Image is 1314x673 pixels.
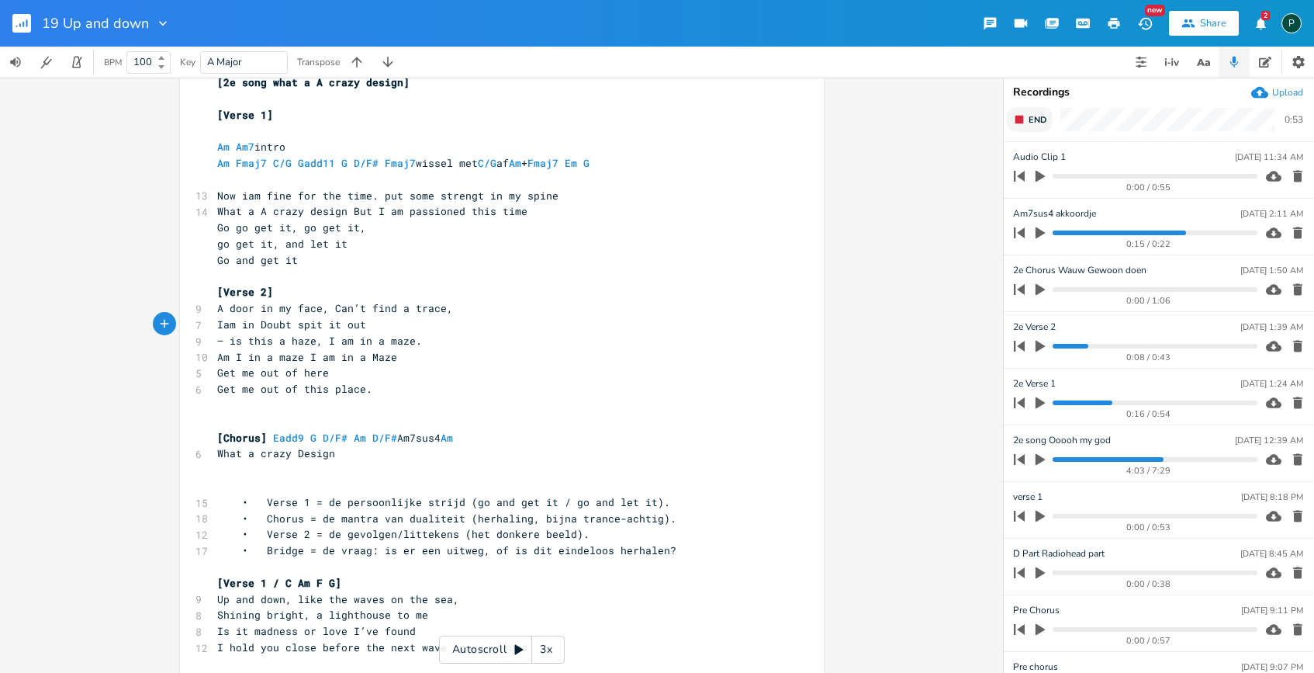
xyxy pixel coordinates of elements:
span: [Verse 2] [217,285,273,299]
span: Am7sus4 akkoordje [1013,206,1096,221]
button: P [1281,5,1302,41]
span: I hold you close before the next wave comes around [217,640,527,654]
div: 0:53 [1285,115,1303,124]
span: Am [217,140,230,154]
span: Am7 [236,140,254,154]
span: Pre Chorus [1013,603,1060,618]
span: Fmaj7 [527,156,558,170]
div: Key [180,57,195,67]
span: End [1029,114,1046,126]
span: What a crazy Design [217,446,335,460]
div: Autoscroll [439,636,565,664]
span: Em [565,156,577,170]
button: End [1007,107,1053,132]
div: [DATE] 2:11 AM [1240,210,1303,218]
div: BPM [104,58,122,67]
button: Share [1169,11,1239,36]
span: intro [217,140,285,154]
span: 2e Verse 1 [1013,376,1056,391]
div: 0:00 / 0:38 [1040,580,1257,588]
span: G [310,431,316,445]
div: 4:03 / 7:29 [1040,467,1257,475]
span: Am [354,431,366,445]
span: Am7sus4 [217,431,459,445]
span: G [341,156,348,170]
div: 0:00 / 0:53 [1040,523,1257,532]
div: Upload [1272,86,1303,99]
span: C/G [478,156,496,170]
span: 2e song Ooooh my god [1013,433,1111,448]
span: What a A crazy design But I am passioned this time [217,204,527,218]
span: • Chorus = de mantra van dualiteit (herhaling, bijna trance-achtig). [217,512,676,526]
div: [DATE] 1:50 AM [1240,266,1303,275]
div: 2 [1261,11,1270,20]
span: D/F# [354,156,379,170]
span: D/F# [323,431,348,445]
span: go get it, and let it [217,237,348,251]
div: [DATE] 9:07 PM [1241,663,1303,671]
span: • Verse 2 = de gevolgen/littekens (het donkere beeld). [217,527,590,541]
div: 0:00 / 0:57 [1040,637,1257,645]
span: Am [217,156,230,170]
span: • Verse 1 = de persoonlijke strijd (go and get it / go and let it). [217,495,670,509]
span: Eadd9 [273,431,304,445]
span: [Verse 1] [217,108,273,122]
span: C/G [273,156,292,170]
div: 0:15 / 0:22 [1040,240,1257,248]
div: 0:16 / 0:54 [1040,410,1257,418]
span: Now iam fine for the time. put some strengt in my spine [217,189,558,203]
div: Piepo [1281,13,1302,33]
span: — is this a haze, I am in a maze. [217,334,422,348]
span: Get me out of this place. [217,382,372,396]
span: [Chorus] [217,431,267,445]
span: G [583,156,590,170]
span: [2e song what a A crazy design] [217,75,410,89]
span: 19 Up and down [42,16,149,30]
div: [DATE] 12:39 AM [1235,436,1303,445]
span: Am I in a maze I am in a Maze [217,350,397,364]
span: [Verse 1 / C Am F G] [217,576,341,590]
div: [DATE] 1:39 AM [1240,323,1303,331]
button: Upload [1251,84,1303,101]
button: New [1129,9,1160,37]
span: verse 1 [1013,490,1043,505]
span: Gadd11 [298,156,335,170]
span: Fmaj7 [385,156,416,170]
div: 3x [532,636,560,664]
span: Get me out of here [217,366,329,380]
span: A Major [207,55,242,69]
div: 0:00 / 1:06 [1040,297,1257,305]
span: 2e Verse 2 [1013,320,1056,335]
div: Share [1200,16,1226,30]
span: Go go get it, go get it, [217,220,366,234]
span: Up and down, like the waves on the sea, [217,592,459,606]
span: D Part Radiohead part [1013,546,1105,561]
span: Shining bright, a lighthouse to me [217,608,428,622]
span: wissel met af + [217,156,596,170]
span: Audio Clip 1 [1013,150,1066,165]
div: 0:00 / 0:55 [1040,183,1257,192]
span: Am [441,431,453,445]
div: [DATE] 11:34 AM [1235,153,1303,161]
div: New [1145,5,1165,16]
div: [DATE] 8:45 AM [1240,550,1303,558]
span: Fmaj7 [236,156,267,170]
span: Is it madness or love I’ve found [217,624,416,638]
span: D/F# [372,431,397,445]
div: Transpose [297,57,340,67]
span: Iam in Doubt spit it out [217,317,366,331]
div: [DATE] 9:11 PM [1241,606,1303,615]
span: Am [509,156,521,170]
span: • Bridge = de vraag: is er een uitweg, of is dit eindeloos herhalen? [217,543,676,557]
span: 2e Chorus Wauw Gewoon doen [1013,263,1146,278]
div: Recordings [1013,87,1305,98]
span: A door in my face, Can’t find a trace, [217,301,453,315]
div: [DATE] 8:18 PM [1241,493,1303,501]
button: 2 [1245,9,1276,37]
div: [DATE] 1:24 AM [1240,380,1303,388]
span: Go and get it [217,253,298,267]
div: 0:08 / 0:43 [1040,353,1257,362]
